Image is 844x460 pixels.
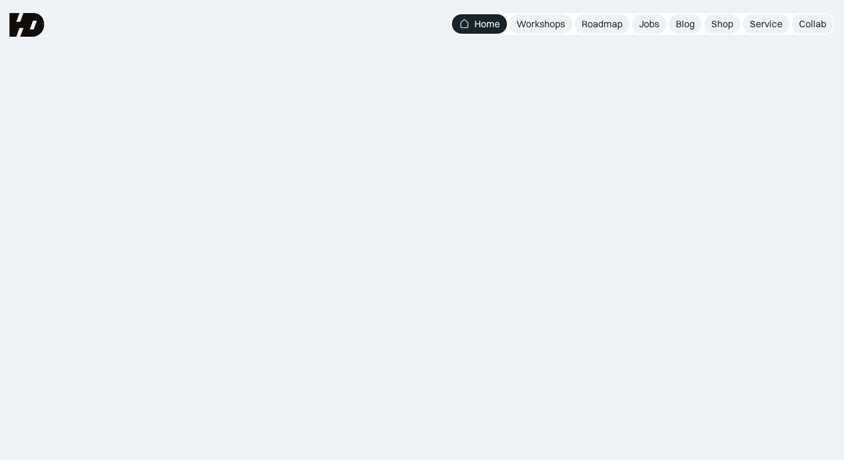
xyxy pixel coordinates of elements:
a: Shop [704,14,740,34]
div: Home [474,18,500,30]
a: Home [452,14,507,34]
a: Workshops [509,14,572,34]
div: Shop [711,18,733,30]
a: Blog [669,14,702,34]
a: Roadmap [575,14,630,34]
a: Jobs [632,14,666,34]
div: Roadmap [582,18,622,30]
a: Service [743,14,790,34]
div: Blog [676,18,695,30]
div: Service [750,18,782,30]
div: Workshops [516,18,565,30]
div: Jobs [639,18,659,30]
a: Collab [792,14,833,34]
div: Collab [799,18,826,30]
